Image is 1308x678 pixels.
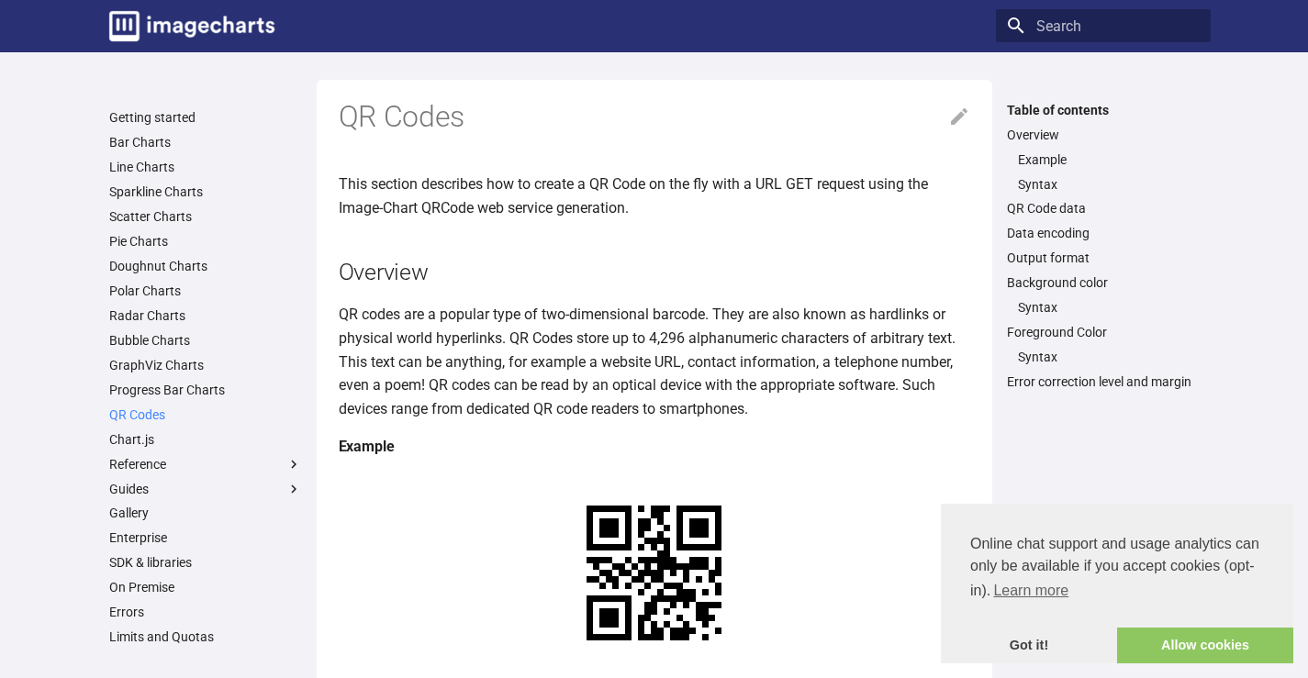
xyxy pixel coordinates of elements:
[1007,151,1200,193] nav: Overview
[109,628,302,645] a: Limits and Quotas
[339,98,970,137] h1: QR Codes
[1018,299,1200,316] a: Syntax
[109,406,302,423] a: QR Codes
[1018,151,1200,168] a: Example
[1007,250,1200,266] a: Output format
[970,533,1264,605] span: Online chat support and usage analytics can only be available if you accept cookies (opt-in).
[109,208,302,225] a: Scatter Charts
[941,628,1117,664] a: dismiss cookie message
[109,554,302,571] a: SDK & libraries
[109,481,302,497] label: Guides
[996,102,1211,118] label: Table of contents
[109,233,302,250] a: Pie Charts
[109,307,302,324] a: Radar Charts
[109,357,302,373] a: GraphViz Charts
[109,579,302,595] a: On Premise
[109,183,302,200] a: Sparkline Charts
[109,258,302,274] a: Doughnut Charts
[1018,349,1200,365] a: Syntax
[941,504,1293,663] div: cookieconsent
[339,303,970,420] p: QR codes are a popular type of two-dimensional barcode. They are also known as hardlinks or physi...
[990,577,1071,605] a: learn more about cookies
[109,505,302,521] a: Gallery
[1007,200,1200,217] a: QR Code data
[109,382,302,398] a: Progress Bar Charts
[1007,349,1200,365] nav: Foreground Color
[109,431,302,448] a: Chart.js
[109,456,302,472] label: Reference
[339,256,970,288] h2: Overview
[109,529,302,546] a: Enterprise
[1007,373,1200,390] a: Error correction level and margin
[109,11,274,41] img: logo
[109,283,302,299] a: Polar Charts
[1007,225,1200,241] a: Data encoding
[109,134,302,150] a: Bar Charts
[1007,299,1200,316] nav: Background color
[339,435,970,459] h4: Example
[339,172,970,219] p: This section describes how to create a QR Code on the fly with a URL GET request using the Image-...
[1007,274,1200,291] a: Background color
[554,473,754,672] img: chart
[1117,628,1293,664] a: allow cookies
[1018,176,1200,193] a: Syntax
[996,9,1211,42] input: Search
[109,604,302,620] a: Errors
[996,102,1211,391] nav: Table of contents
[109,109,302,126] a: Getting started
[109,653,302,670] a: Status Page
[1007,324,1200,340] a: Foreground Color
[102,4,282,49] a: Image-Charts documentation
[109,159,302,175] a: Line Charts
[1007,127,1200,143] a: Overview
[109,332,302,349] a: Bubble Charts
